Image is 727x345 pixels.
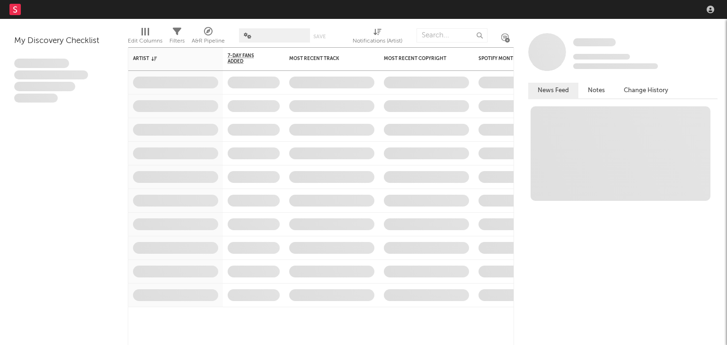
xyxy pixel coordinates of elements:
[573,38,616,46] span: Some Artist
[578,83,614,98] button: Notes
[228,53,266,64] span: 7-Day Fans Added
[14,94,58,103] span: Aliquam viverra
[384,56,455,61] div: Most Recent Copyright
[128,35,162,47] div: Edit Columns
[313,34,326,39] button: Save
[528,83,578,98] button: News Feed
[169,24,185,51] div: Filters
[353,35,402,47] div: Notifications (Artist)
[14,82,75,91] span: Praesent ac interdum
[479,56,550,61] div: Spotify Monthly Listeners
[417,28,488,43] input: Search...
[192,35,225,47] div: A&R Pipeline
[14,70,88,80] span: Integer aliquet in purus et
[14,35,114,47] div: My Discovery Checklist
[192,24,225,51] div: A&R Pipeline
[133,56,204,61] div: Artist
[614,83,678,98] button: Change History
[573,38,616,47] a: Some Artist
[573,54,630,60] span: Tracking Since: [DATE]
[353,24,402,51] div: Notifications (Artist)
[128,24,162,51] div: Edit Columns
[169,35,185,47] div: Filters
[289,56,360,61] div: Most Recent Track
[14,59,69,68] span: Lorem ipsum dolor
[573,63,658,69] span: 0 fans last week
